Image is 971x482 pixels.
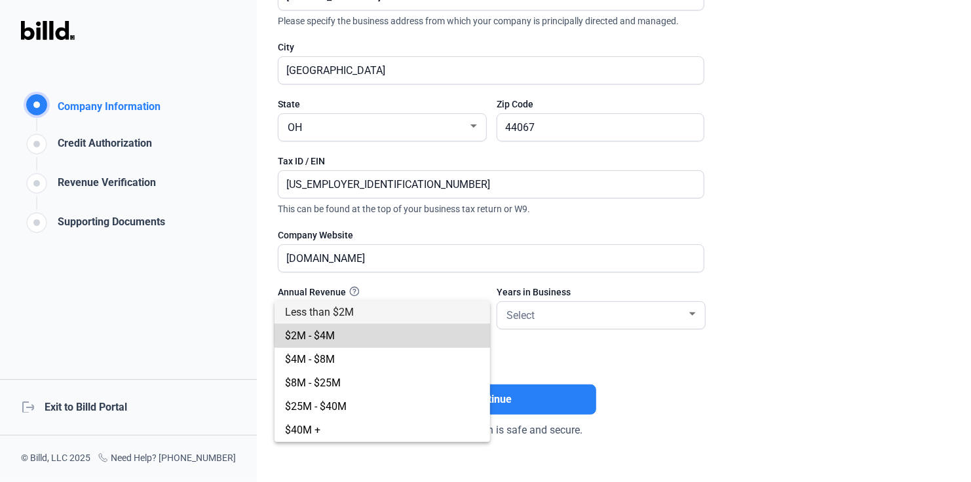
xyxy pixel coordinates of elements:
span: Less than $2M [285,306,354,318]
span: $2M - $4M [285,329,335,342]
span: $4M - $8M [285,353,335,365]
span: $25M - $40M [285,400,347,413]
span: $40M + [285,424,320,436]
span: $8M - $25M [285,377,341,389]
